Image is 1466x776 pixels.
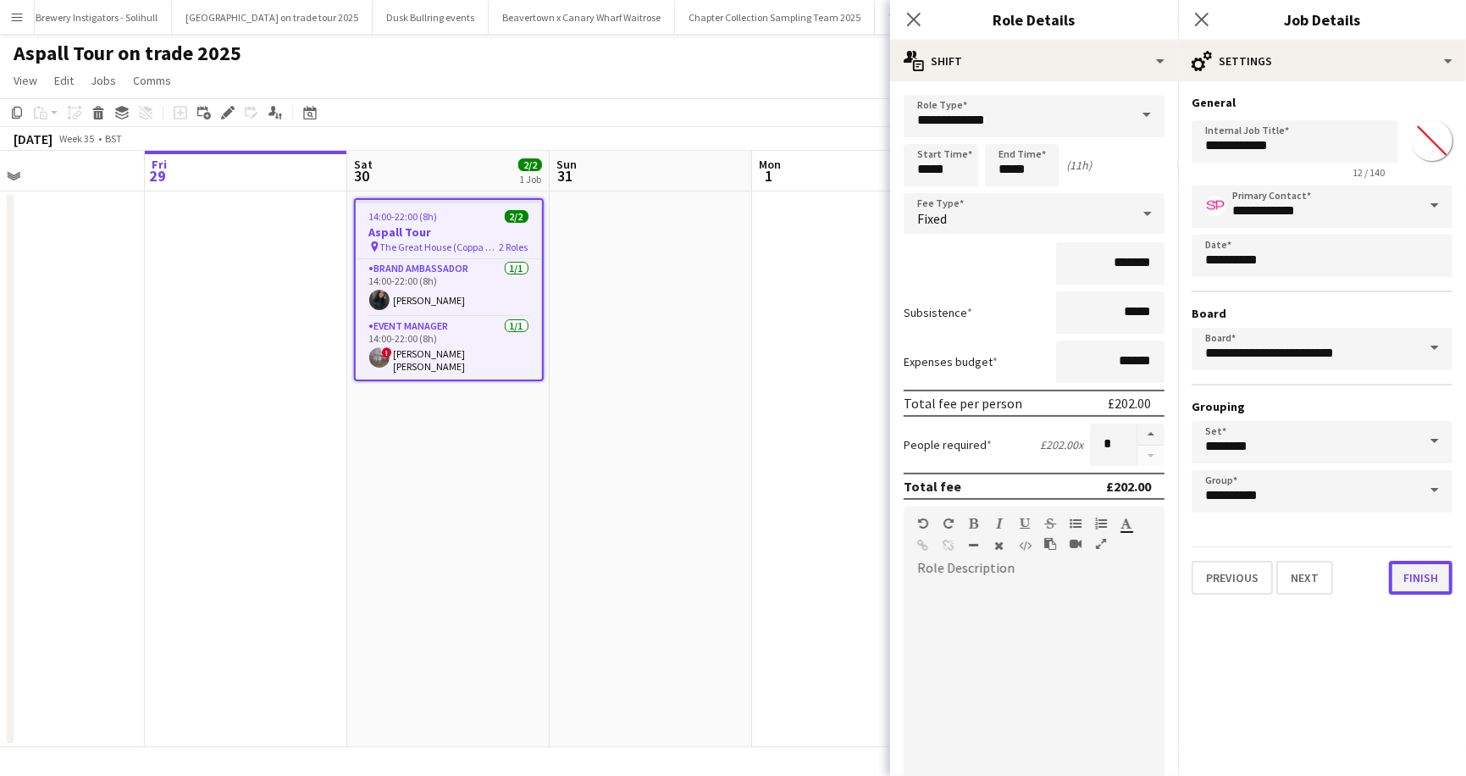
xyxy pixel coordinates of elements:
[7,69,44,91] a: View
[54,73,74,88] span: Edit
[890,41,1178,81] div: Shift
[152,157,167,172] span: Fri
[904,478,961,495] div: Total fee
[1192,95,1452,110] h3: General
[917,517,929,530] button: Undo
[47,69,80,91] a: Edit
[759,157,781,172] span: Mon
[1019,517,1031,530] button: Underline
[91,73,116,88] span: Jobs
[14,41,241,66] h1: Aspall Tour on trade 2025
[993,517,1005,530] button: Italic
[14,73,37,88] span: View
[518,158,542,171] span: 2/2
[904,305,972,320] label: Subsistence
[172,1,373,34] button: [GEOGRAPHIC_DATA] on trade tour 2025
[968,517,980,530] button: Bold
[1192,399,1452,414] h3: Grouping
[556,157,577,172] span: Sun
[875,1,1028,34] button: Tesco CS Photography [DATE]
[373,1,489,34] button: Dusk Bullring events
[1192,306,1452,321] h3: Board
[356,259,542,317] app-card-role: Brand Ambassador1/114:00-22:00 (8h)[PERSON_NAME]
[890,8,1178,30] h3: Role Details
[380,241,500,253] span: The Great House (Coppa Club) RG4
[126,69,178,91] a: Comms
[1040,437,1083,452] div: £202.00 x
[1389,561,1452,595] button: Finish
[756,166,781,186] span: 1
[1178,41,1466,81] div: Settings
[14,130,53,147] div: [DATE]
[354,198,544,381] app-job-card: 14:00-22:00 (8h)2/2Aspall Tour The Great House (Coppa Club) RG42 RolesBrand Ambassador1/114:00-22...
[133,73,171,88] span: Comms
[968,539,980,552] button: Horizontal Line
[369,210,438,223] span: 14:00-22:00 (8h)
[1106,478,1151,495] div: £202.00
[1066,158,1092,173] div: (11h)
[1137,424,1165,446] button: Increase
[105,132,122,145] div: BST
[149,166,167,186] span: 29
[943,517,954,530] button: Redo
[917,210,947,227] span: Fixed
[519,173,541,186] div: 1 Job
[1276,561,1333,595] button: Next
[1019,539,1031,552] button: HTML Code
[904,395,1022,412] div: Total fee per person
[1095,537,1107,551] button: Fullscreen
[351,166,373,186] span: 30
[354,157,373,172] span: Sat
[1178,8,1466,30] h3: Job Details
[1339,166,1398,179] span: 12 / 140
[1044,537,1056,551] button: Paste as plain text
[554,166,577,186] span: 31
[84,69,123,91] a: Jobs
[1044,517,1056,530] button: Strikethrough
[56,132,98,145] span: Week 35
[1070,517,1082,530] button: Unordered List
[1095,517,1107,530] button: Ordered List
[505,210,528,223] span: 2/2
[356,317,542,380] app-card-role: Event Manager1/114:00-22:00 (8h)![PERSON_NAME] [PERSON_NAME]
[356,224,542,240] h3: Aspall Tour
[675,1,875,34] button: Chapter Collection Sampling Team 2025
[489,1,675,34] button: Beavertown x Canary Wharf Waitrose
[1120,517,1132,530] button: Text Color
[1108,395,1151,412] div: £202.00
[1192,561,1273,595] button: Previous
[993,539,1005,552] button: Clear Formatting
[904,437,992,452] label: People required
[904,354,998,369] label: Expenses budget
[382,347,392,358] span: !
[500,241,528,253] span: 2 Roles
[1070,537,1082,551] button: Insert video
